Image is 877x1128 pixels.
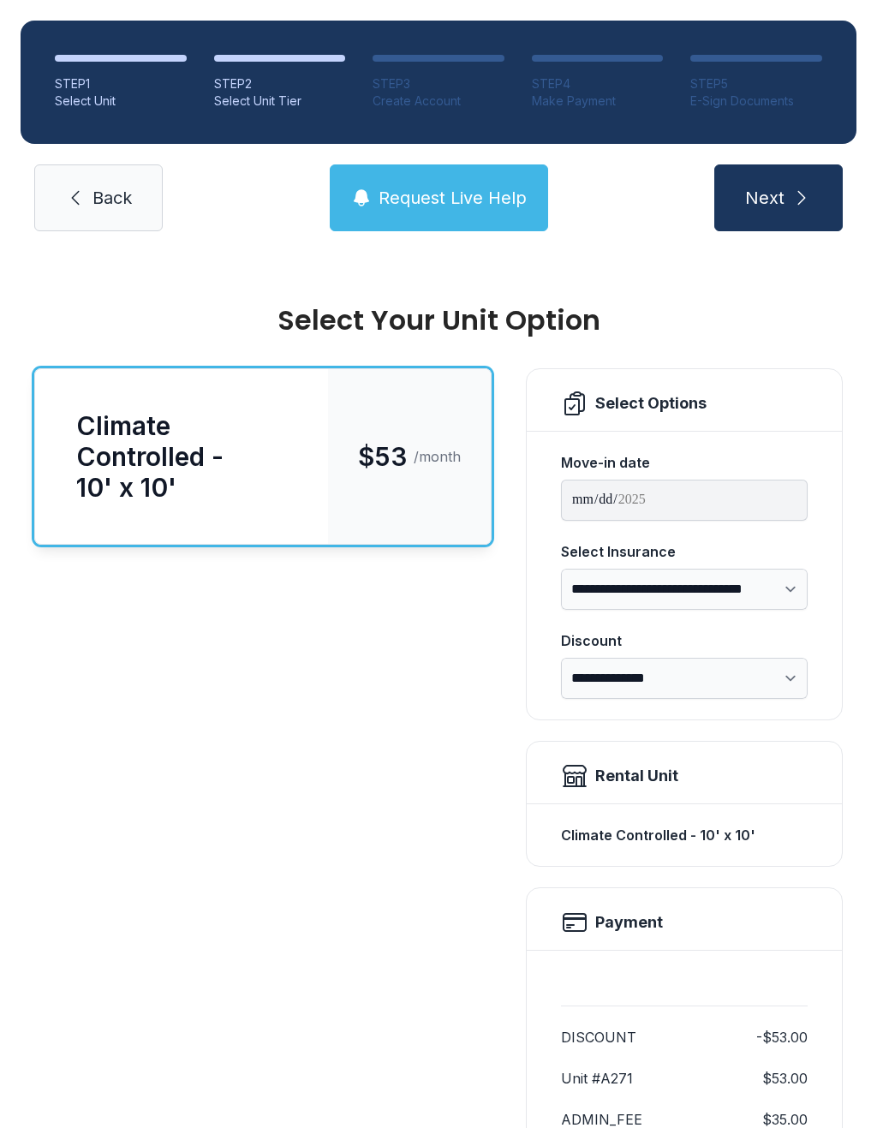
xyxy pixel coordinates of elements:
[561,569,808,610] select: Select Insurance
[561,818,808,852] div: Climate Controlled - 10' x 10'
[561,1068,633,1089] dt: Unit #A271
[373,93,504,110] div: Create Account
[561,480,808,521] input: Move-in date
[756,1027,808,1047] dd: -$53.00
[595,764,678,788] div: Rental Unit
[745,186,785,210] span: Next
[92,186,132,210] span: Back
[414,446,461,467] span: /month
[690,75,822,93] div: STEP 5
[561,1027,636,1047] dt: DISCOUNT
[379,186,527,210] span: Request Live Help
[214,75,346,93] div: STEP 2
[762,1068,808,1089] dd: $53.00
[690,93,822,110] div: E-Sign Documents
[595,910,663,934] h2: Payment
[76,410,287,503] div: Climate Controlled - 10' x 10'
[561,658,808,699] select: Discount
[532,75,664,93] div: STEP 4
[561,452,808,473] div: Move-in date
[55,75,187,93] div: STEP 1
[561,630,808,651] div: Discount
[595,391,707,415] div: Select Options
[561,541,808,562] div: Select Insurance
[34,307,843,334] div: Select Your Unit Option
[358,441,407,472] span: $53
[55,93,187,110] div: Select Unit
[373,75,504,93] div: STEP 3
[214,93,346,110] div: Select Unit Tier
[532,93,664,110] div: Make Payment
